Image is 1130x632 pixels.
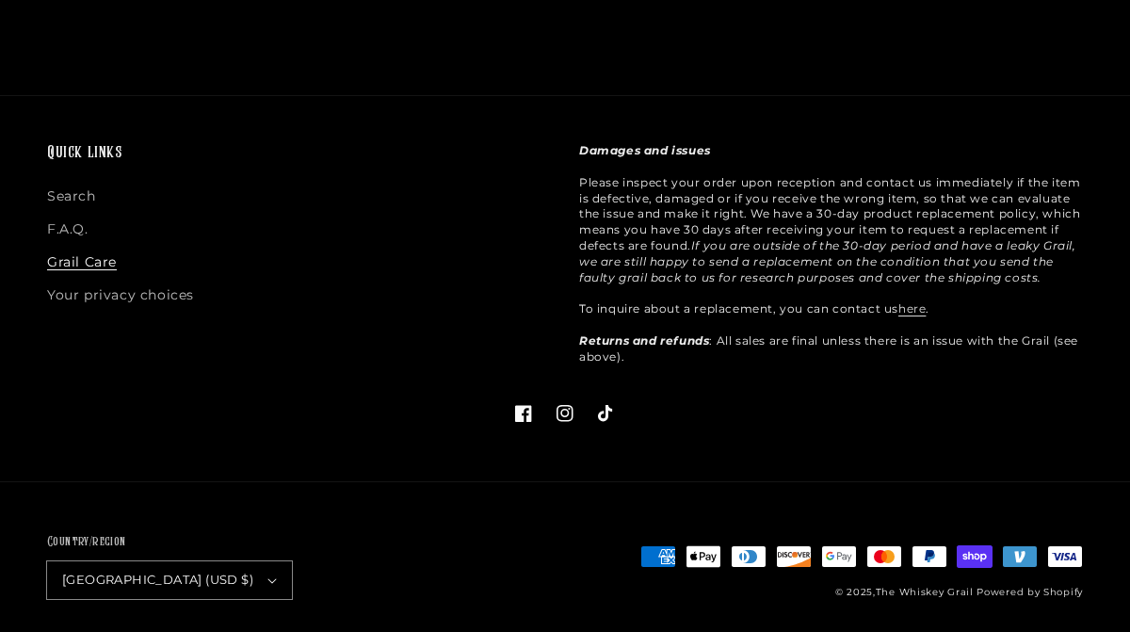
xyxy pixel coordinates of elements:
[579,333,709,348] strong: Returns and refunds
[579,143,711,157] strong: Damages and issues
[876,586,974,598] a: The Whiskey Grail
[47,143,551,165] h2: Quick links
[47,533,292,552] h2: Country/region
[47,246,117,279] a: Grail Care
[47,279,194,312] a: Your privacy choices
[47,213,89,246] a: F.A.Q.
[47,185,96,213] a: Search
[579,238,1076,284] em: If you are outside of the 30-day period and have a leaky Grail, we are still happy to send a repl...
[977,586,1083,598] a: Powered by Shopify
[579,143,1083,365] p: Please inspect your order upon reception and contact us immediately if the item is defective, dam...
[835,586,974,598] small: © 2025,
[898,301,926,316] a: here
[47,561,292,599] button: [GEOGRAPHIC_DATA] (USD $)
